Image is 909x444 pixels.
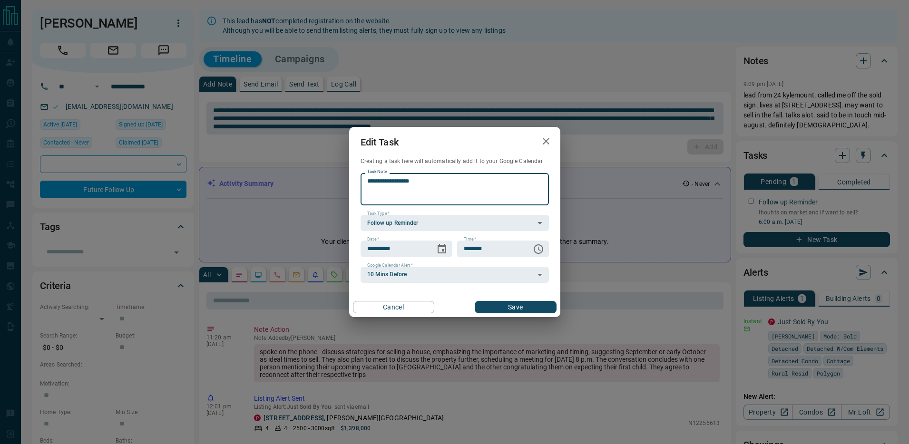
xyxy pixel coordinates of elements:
button: Choose date, selected date is Sep 2, 2025 [432,240,451,259]
div: Follow up Reminder [361,215,549,231]
label: Task Type [367,211,390,217]
label: Google Calendar Alert [367,262,413,269]
div: 10 Mins Before [361,267,549,283]
h2: Edit Task [349,127,410,157]
label: Time [464,236,476,242]
button: Cancel [353,301,434,313]
button: Save [475,301,556,313]
label: Task Note [367,169,387,175]
button: Choose time, selected time is 6:00 AM [529,240,548,259]
label: Date [367,236,379,242]
p: Creating a task here will automatically add it to your Google Calendar. [361,157,549,165]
